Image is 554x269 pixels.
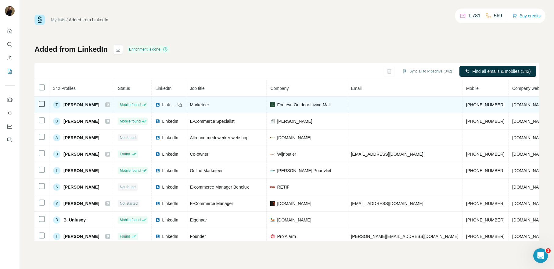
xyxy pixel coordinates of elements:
[5,108,15,119] button: Use Surfe API
[270,234,275,239] img: company-logo
[63,200,99,207] span: [PERSON_NAME]
[53,183,60,191] div: A
[512,152,546,157] span: [DOMAIN_NAME]
[466,168,505,173] span: [PHONE_NUMBER]
[5,94,15,105] button: Use Surfe on LinkedIn
[63,217,86,223] span: B. Unlusoy
[162,151,178,157] span: LinkedIn
[120,184,135,190] span: Not found
[277,102,330,108] span: Fonteyn Outdoor Living Mall
[466,119,505,124] span: [PHONE_NUMBER]
[155,168,160,173] img: LinkedIn logo
[155,135,160,140] img: LinkedIn logo
[270,86,289,91] span: Company
[63,118,99,124] span: [PERSON_NAME]
[277,200,311,207] span: [DOMAIN_NAME]
[155,119,160,124] img: LinkedIn logo
[162,184,178,190] span: LinkedIn
[512,119,546,124] span: [DOMAIN_NAME]
[270,218,275,222] img: company-logo
[270,152,275,157] img: company-logo
[118,86,130,91] span: Status
[53,167,60,174] div: T
[120,234,130,239] span: Found
[155,185,160,189] img: LinkedIn logo
[127,46,170,53] div: Enrichment is done
[277,217,311,223] span: [DOMAIN_NAME]
[120,217,141,223] span: Mobile found
[546,248,551,253] span: 1
[63,184,99,190] span: [PERSON_NAME]
[190,102,209,107] span: Marketeer
[190,201,233,206] span: E-Commerce Manager
[190,86,204,91] span: Job title
[190,119,234,124] span: E-Commerce Specialist
[466,152,505,157] span: [PHONE_NUMBER]
[466,201,505,206] span: [PHONE_NUMBER]
[270,168,275,173] img: company-logo
[5,52,15,63] button: Enrich CSV
[494,12,502,19] p: 569
[34,44,108,54] h1: Added from LinkedIn
[120,135,135,140] span: Not found
[270,135,275,140] img: company-logo
[120,168,141,173] span: Mobile found
[53,233,60,240] div: T
[190,185,249,189] span: E-commerce Manager Benelux
[466,234,505,239] span: [PHONE_NUMBER]
[162,233,178,239] span: LinkedIn
[277,184,289,190] span: RETIF
[63,135,99,141] span: [PERSON_NAME]
[351,152,423,157] span: [EMAIL_ADDRESS][DOMAIN_NAME]
[466,218,505,222] span: [PHONE_NUMBER]
[277,233,296,239] span: Pro Alarm
[155,102,160,107] img: LinkedIn logo
[190,168,222,173] span: Online Marketeer
[5,121,15,132] button: Dashboard
[155,86,171,91] span: LinkedIn
[120,201,138,206] span: Not started
[155,218,160,222] img: LinkedIn logo
[190,135,248,140] span: Allround medewerker webshop
[120,119,141,124] span: Mobile found
[5,6,15,16] img: Avatar
[53,134,60,141] div: A
[277,168,331,174] span: [PERSON_NAME] Poortvliet
[120,151,130,157] span: Found
[63,151,99,157] span: [PERSON_NAME]
[53,216,60,224] div: B
[53,118,60,125] div: U
[51,17,65,22] a: My lists
[67,17,68,23] li: /
[63,233,99,239] span: [PERSON_NAME]
[351,234,458,239] span: [PERSON_NAME][EMAIL_ADDRESS][DOMAIN_NAME]
[351,86,362,91] span: Email
[459,66,536,77] button: Find all emails & mobiles (342)
[270,102,275,107] img: company-logo
[512,185,546,189] span: [DOMAIN_NAME]
[53,101,60,108] div: T
[277,135,311,141] span: [DOMAIN_NAME]
[512,135,546,140] span: [DOMAIN_NAME]
[63,168,99,174] span: [PERSON_NAME]
[398,67,456,76] button: Sync all to Pipedrive (342)
[533,248,548,263] iframe: Intercom live chat
[5,66,15,77] button: My lists
[270,185,275,189] img: company-logo
[162,200,178,207] span: LinkedIn
[190,152,208,157] span: Co-owner
[512,234,546,239] span: [DOMAIN_NAME]
[512,86,546,91] span: Company website
[512,168,546,173] span: [DOMAIN_NAME]
[270,201,275,206] img: company-logo
[5,134,15,145] button: Feedback
[351,201,423,206] span: [EMAIL_ADDRESS][DOMAIN_NAME]
[53,86,76,91] span: 342 Profiles
[69,17,108,23] div: Added from LinkedIn
[63,102,99,108] span: [PERSON_NAME]
[512,102,546,107] span: [DOMAIN_NAME]
[53,200,60,207] div: Y
[5,39,15,50] button: Search
[468,12,480,19] p: 1,781
[155,234,160,239] img: LinkedIn logo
